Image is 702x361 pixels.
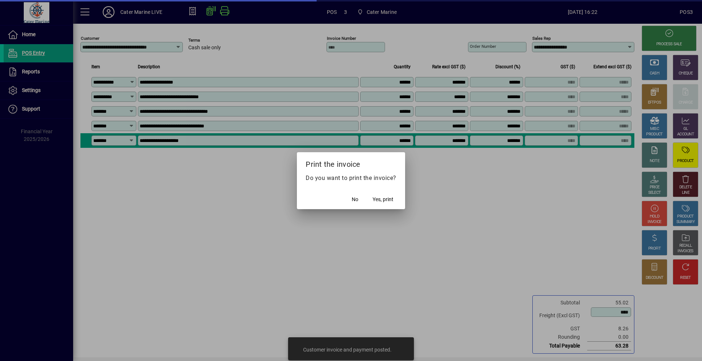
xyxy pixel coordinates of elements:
h2: Print the invoice [297,152,405,173]
span: Yes, print [373,196,393,203]
span: No [352,196,358,203]
button: No [343,193,367,206]
p: Do you want to print the invoice? [306,174,396,183]
button: Yes, print [370,193,396,206]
